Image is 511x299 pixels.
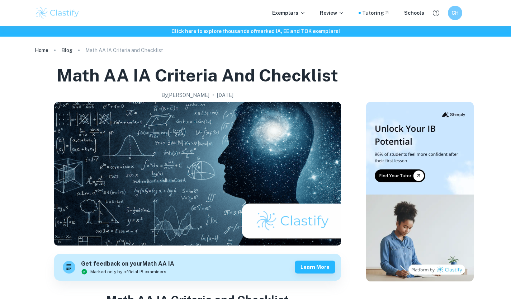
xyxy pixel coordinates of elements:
p: Math AA IA Criteria and Checklist [85,46,163,54]
button: CH [448,6,462,20]
button: Help and Feedback [430,7,442,19]
h1: Math AA IA Criteria and Checklist [57,64,338,87]
a: Home [35,45,48,55]
h6: Click here to explore thousands of marked IA, EE and TOK exemplars ! [1,27,510,35]
p: Exemplars [272,9,306,17]
h6: Get feedback on your Math AA IA [81,260,174,268]
p: • [212,91,214,99]
h2: [DATE] [217,91,233,99]
a: Get feedback on yourMath AA IAMarked only by official IB examinersLearn more [54,254,341,281]
a: Schools [404,9,424,17]
a: Blog [61,45,72,55]
img: Thumbnail [366,102,474,281]
img: Clastify logo [35,6,80,20]
span: Marked only by official IB examiners [90,268,166,275]
p: Review [320,9,344,17]
a: Tutoring [362,9,390,17]
h2: By [PERSON_NAME] [161,91,209,99]
h6: CH [451,9,459,17]
button: Learn more [295,261,335,274]
img: Math AA IA Criteria and Checklist cover image [54,102,341,246]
